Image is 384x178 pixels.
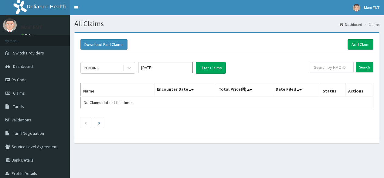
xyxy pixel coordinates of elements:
input: Select Month and Year [138,62,193,73]
p: Maxi ENT [21,25,42,30]
span: Tariffs [13,104,24,109]
a: Dashboard [340,22,362,27]
img: User Image [3,18,17,32]
img: User Image [353,4,360,12]
div: PENDING [84,65,99,71]
a: Previous page [84,120,87,125]
input: Search [356,62,373,72]
th: Status [320,83,346,97]
input: Search by HMO ID [310,62,354,72]
span: Claims [13,90,25,96]
a: Online [21,33,36,37]
th: Encounter Date [154,83,216,97]
span: Maxi ENT [364,5,379,10]
th: Name [81,83,155,97]
span: No Claims data at this time. [84,100,133,105]
h1: All Claims [74,20,379,28]
span: Dashboard [13,64,33,69]
span: Tariff Negotiation [13,131,44,136]
a: Next page [98,120,100,125]
li: Claims [363,22,379,27]
th: Actions [346,83,373,97]
span: Switch Providers [13,50,44,56]
th: Date Filed [273,83,320,97]
a: Add Claim [348,39,373,50]
button: Download Paid Claims [80,39,127,50]
button: Filter Claims [196,62,226,74]
th: Total Price(₦) [216,83,273,97]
